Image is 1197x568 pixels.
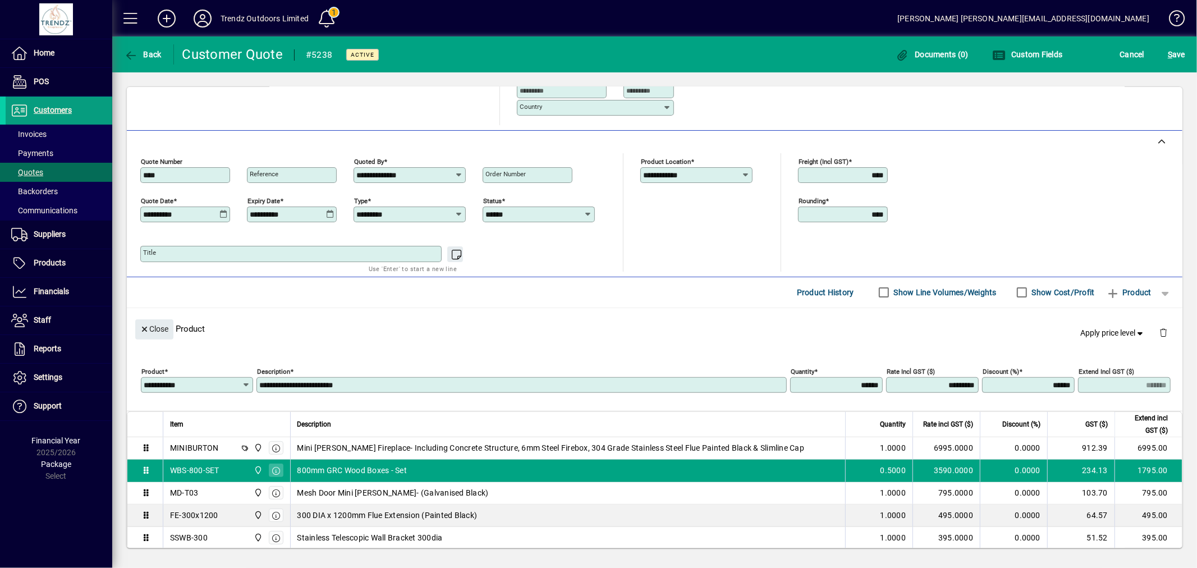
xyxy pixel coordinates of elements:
span: Product [1106,283,1152,301]
mat-label: Expiry date [247,196,280,204]
button: Close [135,319,173,340]
mat-label: Quantity [791,367,814,375]
div: 3590.0000 [920,465,973,476]
div: Product [127,308,1182,349]
span: Stainless Telescopic Wall Bracket 300dia [297,532,443,543]
span: Package [41,460,71,469]
span: Financial Year [32,436,81,445]
span: Financials [34,287,69,296]
mat-label: Order number [485,170,526,178]
div: Trendz Outdoors Limited [221,10,309,28]
label: Show Cost/Profit [1030,287,1095,298]
span: 1.0000 [880,532,906,543]
a: Products [6,249,112,277]
div: #5238 [306,46,332,64]
a: Backorders [6,182,112,201]
td: 0.0000 [980,527,1047,549]
td: 0.0000 [980,437,1047,460]
mat-label: Discount (%) [983,367,1019,375]
app-page-header-button: Back [112,44,174,65]
span: Backorders [11,187,58,196]
mat-label: Description [257,367,290,375]
mat-label: Rounding [799,196,825,204]
span: Communications [11,206,77,215]
span: Discount (%) [1002,418,1040,430]
mat-label: Country [520,103,542,111]
span: New Plymouth [251,464,264,477]
button: Profile [185,8,221,29]
div: MINIBURTON [170,442,219,454]
app-page-header-button: Delete [1150,327,1177,337]
div: MD-T03 [170,487,199,498]
a: Settings [6,364,112,392]
td: 795.00 [1115,482,1182,505]
button: Documents (0) [893,44,971,65]
a: Quotes [6,163,112,182]
span: Product History [797,283,854,301]
td: 0.0000 [980,482,1047,505]
span: New Plymouth [251,442,264,454]
div: SSWB-300 [170,532,208,543]
span: New Plymouth [251,532,264,544]
a: Communications [6,201,112,220]
button: Back [121,44,164,65]
a: Suppliers [6,221,112,249]
mat-label: Reference [250,170,278,178]
button: Delete [1150,319,1177,346]
td: 51.52 [1047,527,1115,549]
span: Payments [11,149,53,158]
mat-label: Quote date [141,196,173,204]
a: Home [6,39,112,67]
span: Mesh Door Mini [PERSON_NAME]- (Galvanised Black) [297,487,489,498]
div: 795.0000 [920,487,973,498]
a: Reports [6,335,112,363]
span: GST ($) [1085,418,1108,430]
button: Save [1165,44,1188,65]
span: 1.0000 [880,487,906,498]
a: Payments [6,144,112,163]
span: Customers [34,106,72,114]
button: Product [1100,282,1157,303]
span: S [1168,50,1172,59]
mat-label: Rate incl GST ($) [887,367,935,375]
div: [PERSON_NAME] [PERSON_NAME][EMAIL_ADDRESS][DOMAIN_NAME] [897,10,1149,28]
app-page-header-button: Close [132,323,176,333]
mat-label: Product [141,367,164,375]
mat-hint: Use 'Enter' to start a new line [369,262,457,275]
td: 1795.00 [1115,460,1182,482]
span: Custom Fields [992,50,1063,59]
span: Home [34,48,54,57]
button: Custom Fields [989,44,1066,65]
button: Apply price level [1076,323,1150,343]
td: 64.57 [1047,505,1115,527]
button: Product History [792,282,859,303]
span: Products [34,258,66,267]
span: Item [170,418,184,430]
div: WBS-800-SET [170,465,219,476]
div: 6995.0000 [920,442,973,454]
span: Reports [34,344,61,353]
span: 800mm GRC Wood Boxes - Set [297,465,407,476]
span: Close [140,320,169,338]
span: Quantity [880,418,906,430]
td: 495.00 [1115,505,1182,527]
mat-label: Freight (incl GST) [799,157,849,165]
span: Description [297,418,332,430]
mat-label: Quote number [141,157,182,165]
span: 300 DIA x 1200mm Flue Extension (Painted Black) [297,510,478,521]
span: POS [34,77,49,86]
span: Staff [34,315,51,324]
td: 6995.00 [1115,437,1182,460]
a: Support [6,392,112,420]
span: Settings [34,373,62,382]
a: Staff [6,306,112,335]
span: Rate incl GST ($) [923,418,973,430]
span: Back [124,50,162,59]
a: Knowledge Base [1161,2,1183,39]
span: Cancel [1120,45,1145,63]
div: Customer Quote [182,45,283,63]
td: 395.00 [1115,527,1182,549]
a: POS [6,68,112,96]
span: Suppliers [34,230,66,239]
span: Invoices [11,130,47,139]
